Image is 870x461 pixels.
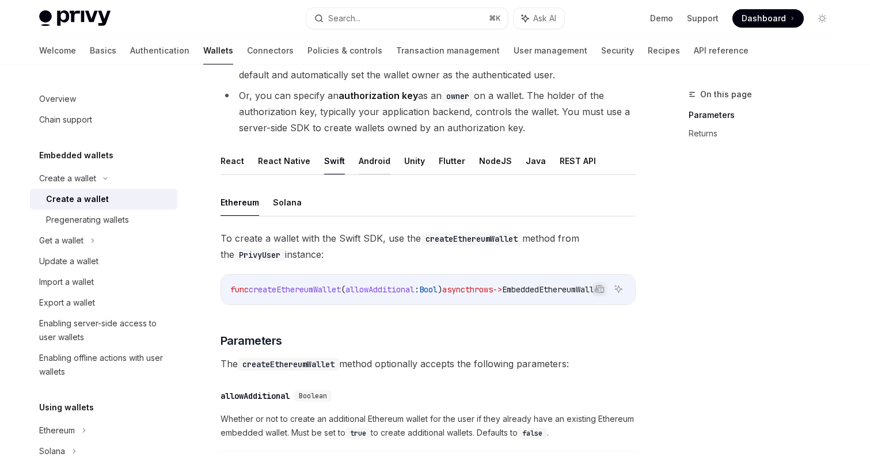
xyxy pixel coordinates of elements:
[39,92,76,106] div: Overview
[130,37,189,64] a: Authentication
[328,12,360,25] div: Search...
[439,147,465,174] button: Flutter
[514,8,564,29] button: Ask AI
[221,230,636,262] span: To create a wallet with the Swift SDK, use the method from the instance:
[689,106,841,124] a: Parameters
[514,37,587,64] a: User management
[39,37,76,64] a: Welcome
[249,284,341,295] span: createEthereumWallet
[258,147,310,174] button: React Native
[592,281,607,296] button: Copy the contents from the code block
[238,358,339,371] code: createEthereumWallet
[30,313,177,348] a: Enabling server-side access to user wallets
[307,37,382,64] a: Policies & controls
[30,109,177,130] a: Chain support
[247,37,294,64] a: Connectors
[339,90,418,101] strong: authorization key
[230,284,249,295] span: func
[46,192,109,206] div: Create a wallet
[30,348,177,382] a: Enabling offline actions with user wallets
[221,189,259,216] button: Ethereum
[30,89,177,109] a: Overview
[39,148,113,162] h5: Embedded wallets
[30,189,177,209] a: Create a wallet
[700,87,752,101] span: On this page
[203,37,233,64] a: Wallets
[438,284,442,295] span: )
[533,13,556,24] span: Ask AI
[526,147,546,174] button: Java
[221,147,244,174] button: React
[694,37,749,64] a: API reference
[489,14,501,23] span: ⌘ K
[732,9,804,28] a: Dashboard
[421,233,522,245] code: createEthereumWallet
[39,444,65,458] div: Solana
[234,249,285,261] code: PrivyUser
[404,147,425,174] button: Unity
[419,284,438,295] span: Bool
[324,147,345,174] button: Swift
[39,234,83,247] div: Get a wallet
[345,428,371,439] code: true
[221,390,290,402] div: allowAdditional
[39,401,94,414] h5: Using wallets
[90,37,116,64] a: Basics
[345,284,415,295] span: allowAdditional
[442,284,465,295] span: async
[221,87,636,136] li: Or, you can specify an as an on a wallet. The holder of the authorization key, typically your app...
[813,9,831,28] button: Toggle dark mode
[650,13,673,24] a: Demo
[39,10,111,26] img: light logo
[39,275,94,289] div: Import a wallet
[39,351,170,379] div: Enabling offline actions with user wallets
[39,254,98,268] div: Update a wallet
[442,90,474,102] code: owner
[415,284,419,295] span: :
[39,296,95,310] div: Export a wallet
[518,428,547,439] code: false
[273,189,302,216] button: Solana
[465,284,493,295] span: throws
[493,284,502,295] span: ->
[39,113,92,127] div: Chain support
[306,8,508,29] button: Search...⌘K
[30,272,177,292] a: Import a wallet
[341,284,345,295] span: (
[601,37,634,64] a: Security
[46,213,129,227] div: Pregenerating wallets
[30,209,177,230] a: Pregenerating wallets
[359,147,390,174] button: Android
[221,412,636,440] span: Whether or not to create an additional Ethereum wallet for the user if they already have an exist...
[689,124,841,143] a: Returns
[39,317,170,344] div: Enabling server-side access to user wallets
[611,281,626,296] button: Ask AI
[30,251,177,272] a: Update a wallet
[687,13,719,24] a: Support
[221,333,282,349] span: Parameters
[221,356,636,372] span: The method optionally accepts the following parameters:
[479,147,512,174] button: NodeJS
[560,147,596,174] button: REST API
[396,37,500,64] a: Transaction management
[30,292,177,313] a: Export a wallet
[502,284,603,295] span: EmbeddedEthereumWallet
[648,37,680,64] a: Recipes
[39,424,75,437] div: Ethereum
[742,13,786,24] span: Dashboard
[299,391,327,401] span: Boolean
[39,172,96,185] div: Create a wallet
